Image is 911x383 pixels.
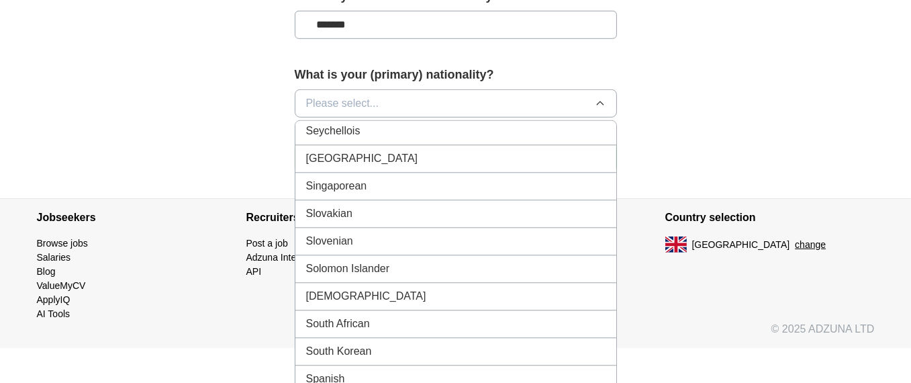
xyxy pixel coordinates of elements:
[795,238,826,252] button: change
[306,179,367,195] span: Singaporean
[306,344,372,360] span: South Korean
[37,252,71,263] a: Salaries
[246,266,262,277] a: API
[37,294,70,305] a: ApplyIQ
[37,238,88,249] a: Browse jobs
[306,206,352,222] span: Slovakian
[295,89,617,118] button: Please select...
[37,266,56,277] a: Blog
[246,238,288,249] a: Post a job
[306,261,390,278] span: Solomon Islander
[306,234,353,250] span: Slovenian
[306,316,370,333] span: South African
[246,252,328,263] a: Adzuna Intelligence
[306,151,418,167] span: [GEOGRAPHIC_DATA]
[692,238,790,252] span: [GEOGRAPHIC_DATA]
[37,280,86,291] a: ValueMyCV
[26,321,885,348] div: © 2025 ADZUNA LTD
[665,237,687,253] img: UK flag
[37,308,70,319] a: AI Tools
[295,66,617,84] label: What is your (primary) nationality?
[306,95,379,112] span: Please select...
[665,199,875,237] h4: Country selection
[306,289,426,305] span: [DEMOGRAPHIC_DATA]
[306,124,361,140] span: Seychellois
